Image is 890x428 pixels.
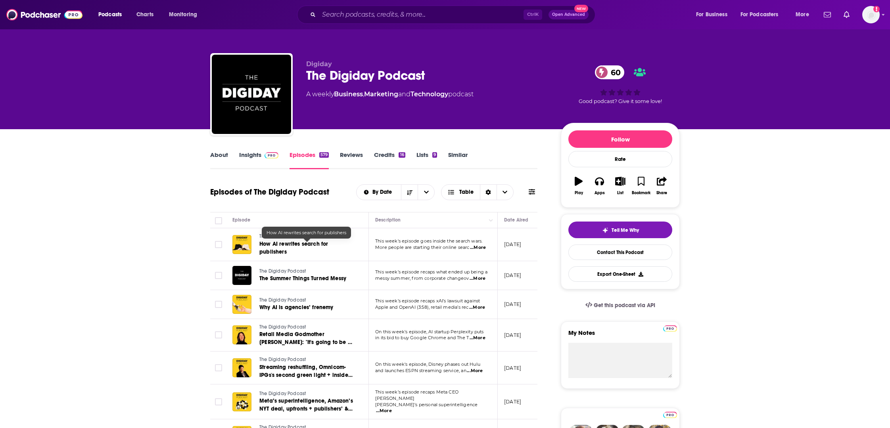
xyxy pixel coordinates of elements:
a: Similar [448,151,468,169]
a: InsightsPodchaser Pro [239,151,278,169]
div: Episode [232,215,250,225]
span: For Business [696,9,727,20]
div: 60Good podcast? Give it some love! [561,60,680,109]
span: More people are starting their online searc [375,245,469,250]
span: The Digiday Podcast [259,391,306,396]
span: ...More [470,275,485,282]
a: Contact This Podcast [568,245,672,260]
div: 16 [399,152,405,158]
span: Get this podcast via API [594,302,655,309]
span: ...More [470,245,486,251]
a: About [210,151,228,169]
button: Follow [568,130,672,148]
a: The Summer Things Turned Messy [259,275,354,283]
p: [DATE] [504,241,521,248]
div: Apps [595,191,605,195]
span: Toggle select row [215,364,222,371]
a: Pro website [663,411,677,418]
div: Bookmark [632,191,650,195]
button: Sort Direction [401,185,418,200]
button: open menu [790,8,819,21]
button: Column Actions [486,216,496,225]
p: [DATE] [504,398,521,405]
span: Why AI is agencies’ frenemy [259,304,334,311]
button: open menu [735,8,790,21]
span: The Digiday Podcast [259,357,306,362]
a: Show notifications dropdown [840,8,853,21]
img: The Digiday Podcast [212,55,291,134]
span: On this week's episode, Disney phases out Hulu [375,361,480,367]
div: Share [656,191,667,195]
h1: Episodes of The Digiday Podcast [210,187,329,197]
span: Toggle select row [215,398,222,405]
div: List [617,191,623,195]
a: The Digiday Podcast [259,390,355,397]
span: 60 [603,65,625,79]
span: ...More [467,368,483,374]
div: Play [575,191,583,195]
img: Podchaser Pro [663,412,677,418]
div: Search podcasts, credits, & more... [305,6,603,24]
span: [PERSON_NAME]’s personal superintelligence [375,402,478,407]
span: Toggle select row [215,301,222,308]
span: The Digiday Podcast [259,268,306,274]
a: Show notifications dropdown [821,8,834,21]
div: Description [375,215,401,225]
span: Logged in as LindaBurns [862,6,880,23]
div: Date Aired [504,215,528,225]
div: 9 [432,152,437,158]
p: [DATE] [504,365,521,371]
span: , [363,90,364,98]
span: How AI rewrites search for publishers [259,241,328,255]
a: The Digiday Podcast [259,233,355,240]
button: Bookmark [631,172,651,200]
a: Reviews [340,151,363,169]
span: Tell Me Why [612,227,639,233]
svg: Add a profile image [873,6,880,12]
a: Business [334,90,363,98]
p: [DATE] [504,301,521,308]
span: and launches ESPN streaming service, an [375,368,466,373]
a: How AI rewrites search for publishers [259,240,355,256]
a: The Digiday Podcast [259,297,354,304]
span: messy summer, from corporate changeov [375,275,469,281]
span: More [796,9,809,20]
button: open menu [418,185,434,200]
span: The Digiday Podcast [259,233,306,239]
span: Streaming reshuffling, Omnicom-IPGs's second green light + inside Reddit's bet on becoming a sear... [259,364,353,394]
span: The Summer Things Turned Messy [259,275,346,282]
div: A weekly podcast [306,90,474,99]
a: Meta’s superintelligence, Amazon’s NYT deal, upfronts + publishers’ & IAB Tech Lab’s AI summit [259,397,355,413]
span: Good podcast? Give it some love! [579,98,662,104]
span: This week’s episode recaps xAI’s lawsuit against [375,298,480,304]
span: Meta’s superintelligence, Amazon’s NYT deal, upfronts + publishers’ & IAB Tech Lab’s AI summit [259,397,353,420]
span: Apple and OpenAI (3:58), retail media’s rec [375,304,468,310]
h2: Choose View [441,184,514,200]
a: Marketing [364,90,398,98]
span: Ctrl K [524,10,542,20]
button: open menu [163,8,207,21]
div: Sort Direction [480,185,497,200]
p: [DATE] [504,272,521,279]
span: Toggle select row [215,331,222,338]
p: [DATE] [504,332,521,338]
span: and [398,90,410,98]
span: ...More [469,304,485,311]
a: Pro website [663,324,677,332]
a: Streaming reshuffling, Omnicom-IPGs's second green light + inside Reddit's bet on becoming a sear... [259,363,355,379]
a: 60 [595,65,625,79]
img: Podchaser - Follow, Share and Rate Podcasts [6,7,82,22]
button: tell me why sparkleTell Me Why [568,222,672,238]
span: Toggle select row [215,272,222,279]
span: The Digiday Podcast [259,324,306,330]
h2: Choose List sort [356,184,435,200]
a: The Digiday Podcast [259,324,355,331]
button: open menu [691,8,737,21]
img: Podchaser Pro [663,325,677,332]
span: Podcasts [98,9,122,20]
span: ...More [376,408,392,414]
a: Retail Media Godmother [PERSON_NAME]: "It's going to be a reset" [259,331,355,346]
button: open menu [93,8,132,21]
button: List [610,172,631,200]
